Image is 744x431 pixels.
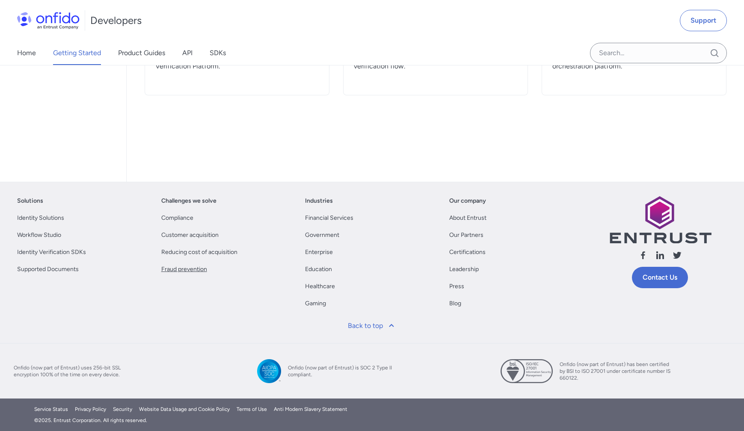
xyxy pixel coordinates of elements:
[609,196,711,243] img: Entrust logo
[305,247,333,257] a: Enterprise
[139,405,230,413] a: Website Data Usage and Cookie Policy
[449,196,486,206] a: Our company
[34,416,710,424] div: © 2025 . Entrust Corporation. All rights reserved.
[655,250,665,263] a: Follow us linkedin
[161,247,237,257] a: Reducing cost of acquisition
[638,250,648,263] a: Follow us facebook
[161,264,207,275] a: Fraud prevention
[34,405,68,413] a: Service Status
[672,250,682,260] svg: Follow us X (Twitter)
[161,230,219,240] a: Customer acquisition
[237,405,267,413] a: Terms of Use
[449,247,486,257] a: Certifications
[17,264,79,275] a: Supported Documents
[17,247,86,257] a: Identity Verification SDKs
[343,316,402,336] a: Back to top
[672,250,682,263] a: Follow us X (Twitter)
[161,213,193,223] a: Compliance
[17,213,64,223] a: Identity Solutions
[257,359,281,383] img: SOC 2 Type II compliant
[590,43,727,63] input: Onfido search input field
[210,41,226,65] a: SDKs
[449,230,483,240] a: Our Partners
[113,405,132,413] a: Security
[632,267,688,288] a: Contact Us
[288,364,399,378] span: Onfido (now part of Entrust) is SOC 2 Type II compliant.
[449,281,464,292] a: Press
[305,196,333,206] a: Industries
[17,230,61,240] a: Workflow Studio
[274,405,347,413] a: Anti Modern Slavery Statement
[118,41,165,65] a: Product Guides
[17,196,43,206] a: Solutions
[75,405,106,413] a: Privacy Policy
[17,12,80,29] img: Onfido Logo
[638,250,648,260] svg: Follow us facebook
[449,298,461,309] a: Blog
[560,361,671,381] span: Onfido (now part of Entrust) has been certified by BSI to ISO 27001 under certificate number IS 6...
[305,230,339,240] a: Government
[182,41,193,65] a: API
[17,41,36,65] a: Home
[449,264,479,275] a: Leadership
[305,298,326,309] a: Gaming
[14,364,125,378] span: Onfido (now part of Entrust) uses 256-bit SSL encryption 100% of the time on every device.
[305,213,353,223] a: Financial Services
[53,41,101,65] a: Getting Started
[501,359,553,383] img: ISO 27001 certified
[655,250,665,260] svg: Follow us linkedin
[305,281,335,292] a: Healthcare
[680,10,727,31] a: Support
[161,196,216,206] a: Challenges we solve
[90,14,142,27] h1: Developers
[449,213,486,223] a: About Entrust
[305,264,332,275] a: Education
